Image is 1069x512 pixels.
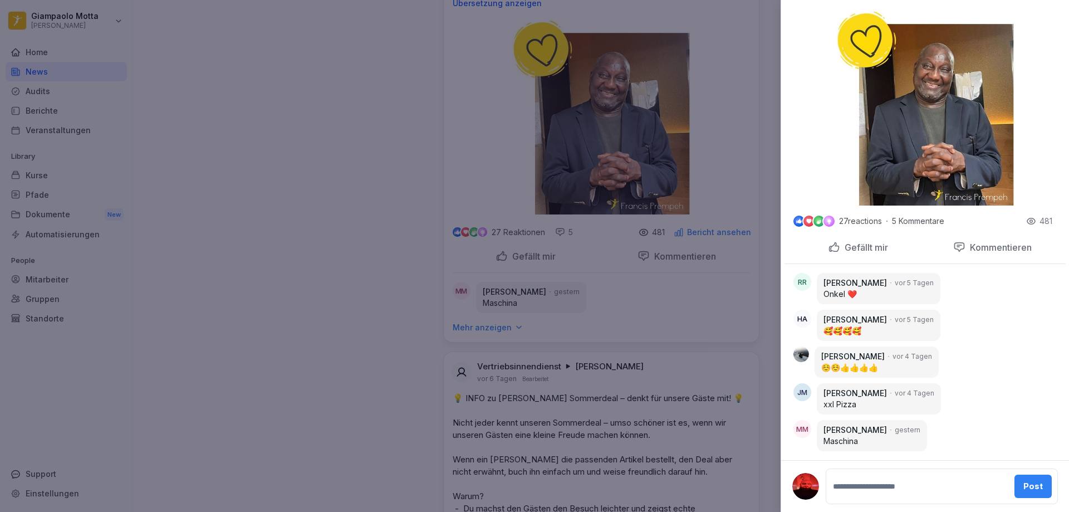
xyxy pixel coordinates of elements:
img: jtwaew9038yv7dsb2zrap5ov.png [793,347,809,362]
p: vor 4 Tagen [895,388,934,398]
img: tzyzib99loz9o7yigwispgp7.png [836,8,1014,206]
div: HA [793,310,811,328]
p: 27 reactions [839,217,882,226]
p: 🥰🥰🥰🥰 [823,325,934,337]
button: Post [1014,475,1052,498]
p: gestern [895,425,920,435]
p: vor 5 Tagen [895,278,934,288]
div: Post [1023,480,1043,493]
p: [PERSON_NAME] [823,277,887,289]
p: [PERSON_NAME] [823,314,887,325]
p: 5 Kommentare [892,217,953,226]
p: vor 4 Tagen [893,352,932,362]
p: [PERSON_NAME] [823,425,887,436]
p: Gefällt mir [840,242,888,253]
p: Maschina [823,436,920,447]
p: ☺️☺️👍👍👍👍 [821,362,932,373]
div: JM [793,383,811,401]
p: 481 [1039,216,1052,227]
p: Onkel ❤️ [823,289,934,300]
p: Kommentieren [965,242,1032,253]
p: [PERSON_NAME] [821,351,885,362]
p: [PERSON_NAME] [823,388,887,399]
div: RR [793,273,811,291]
p: vor 5 Tagen [895,315,934,325]
img: ahi9l192eeza44hsxx9pswbj.png [792,473,819,500]
div: MM [793,420,811,438]
p: xxl Pizza [823,399,934,410]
